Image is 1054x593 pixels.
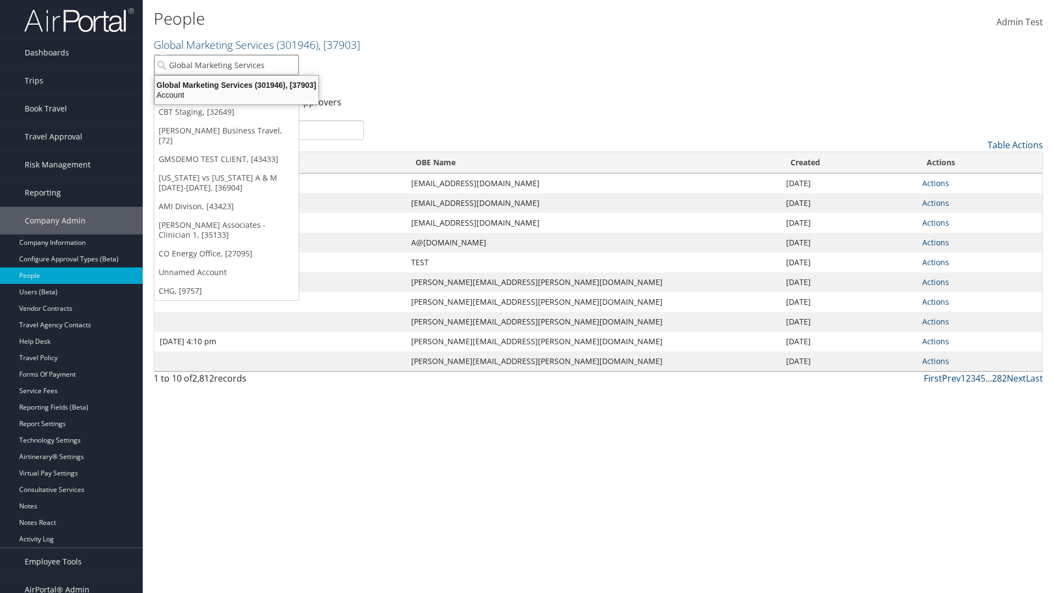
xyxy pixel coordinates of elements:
td: [DATE] [781,174,917,193]
td: [PERSON_NAME][EMAIL_ADDRESS][PERSON_NAME][DOMAIN_NAME] [406,312,781,332]
a: Actions [922,237,949,248]
a: Prev [942,372,961,384]
th: Created: activate to sort column ascending [781,152,917,174]
h1: People [154,7,747,30]
td: [DATE] [781,351,917,371]
a: 3 [971,372,975,384]
td: [EMAIL_ADDRESS][DOMAIN_NAME] [406,174,781,193]
td: [DATE] 4:10 pm [154,332,406,351]
td: [PERSON_NAME][EMAIL_ADDRESS][PERSON_NAME][DOMAIN_NAME] [406,332,781,351]
span: Trips [25,67,43,94]
a: 282 [992,372,1007,384]
a: Actions [922,336,949,346]
a: [US_STATE] vs [US_STATE] A & M [DATE]-[DATE], [36904] [154,169,299,197]
a: 5 [980,372,985,384]
span: 2,812 [192,372,214,384]
a: AMI Divison, [43423] [154,197,299,216]
th: OBE Name: activate to sort column ascending [406,152,781,174]
td: [DATE] [781,233,917,253]
td: [DATE] [781,253,917,272]
a: CO Energy Office, [27095] [154,244,299,263]
td: [EMAIL_ADDRESS][DOMAIN_NAME] [406,213,781,233]
a: [PERSON_NAME] Associates - Clinician 1, [35133] [154,216,299,244]
div: Global Marketing Services (301946), [37903] [148,80,325,90]
a: Admin Test [996,5,1043,40]
td: [EMAIL_ADDRESS][DOMAIN_NAME] [406,193,781,213]
span: Reporting [25,179,61,206]
a: Actions [922,257,949,267]
div: Account [148,90,325,100]
td: [DATE] [781,312,917,332]
a: Last [1026,372,1043,384]
td: [PERSON_NAME][EMAIL_ADDRESS][PERSON_NAME][DOMAIN_NAME] [406,351,781,371]
span: Admin Test [996,16,1043,28]
th: Actions [917,152,1042,174]
a: 4 [975,372,980,384]
span: Dashboards [25,39,69,66]
div: 1 to 10 of records [154,372,364,390]
td: [PERSON_NAME][EMAIL_ADDRESS][PERSON_NAME][DOMAIN_NAME] [406,272,781,292]
span: Travel Approval [25,123,82,150]
span: … [985,372,992,384]
span: Employee Tools [25,548,82,575]
span: Company Admin [25,207,86,234]
a: [PERSON_NAME] Business Travel, [72] [154,121,299,150]
a: Table Actions [988,139,1043,151]
td: [DATE] [781,332,917,351]
img: airportal-logo.png [24,7,134,33]
span: , [ 37903 ] [318,37,360,52]
a: Actions [922,217,949,228]
td: A@[DOMAIN_NAME] [406,233,781,253]
a: CHG, [9757] [154,282,299,300]
a: Actions [922,316,949,327]
span: ( 301946 ) [277,37,318,52]
a: Global Marketing Services [154,37,360,52]
td: TEST [406,253,781,272]
a: Approvers [298,96,341,108]
a: Actions [922,277,949,287]
a: GMSDEMO TEST CLIENT, [43433] [154,150,299,169]
td: [PERSON_NAME][EMAIL_ADDRESS][PERSON_NAME][DOMAIN_NAME] [406,292,781,312]
td: [DATE] [781,292,917,312]
a: First [924,372,942,384]
a: Actions [922,178,949,188]
td: [DATE] [781,272,917,292]
a: 2 [966,372,971,384]
a: 1 [961,372,966,384]
td: [DATE] [781,193,917,213]
a: Actions [922,198,949,208]
a: Unnamed Account [154,263,299,282]
a: Actions [922,356,949,366]
a: CBT Staging, [32649] [154,103,299,121]
span: Book Travel [25,95,67,122]
a: Actions [922,296,949,307]
a: Next [1007,372,1026,384]
input: Search Accounts [154,55,299,75]
span: Risk Management [25,151,91,178]
td: [DATE] [781,213,917,233]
